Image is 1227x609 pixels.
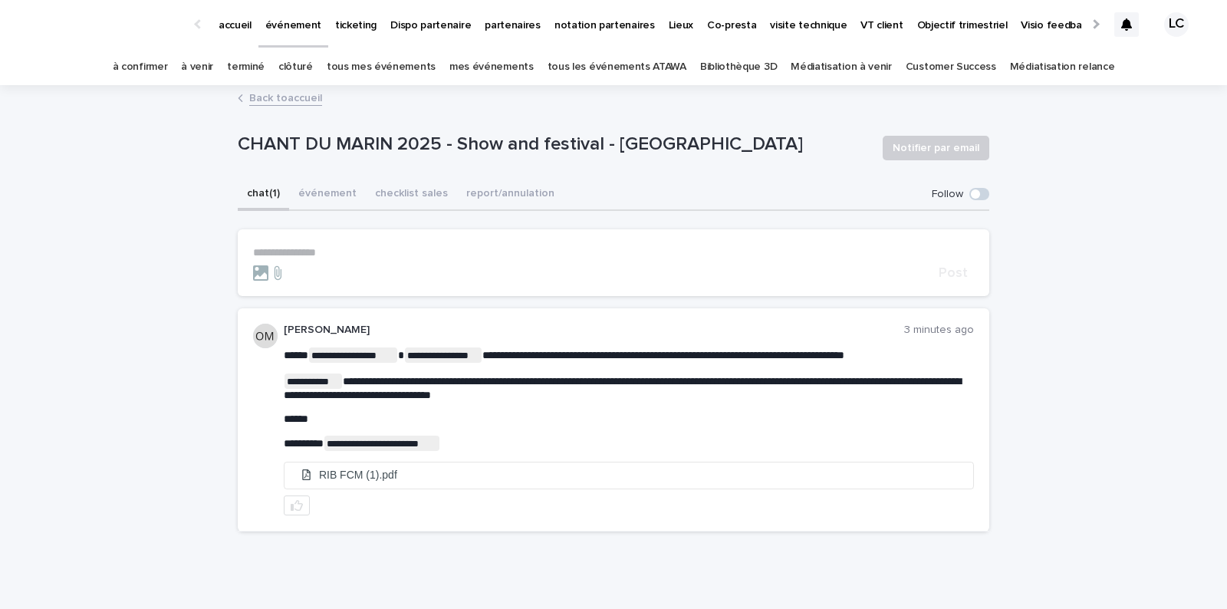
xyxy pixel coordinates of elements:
a: Back toaccueil [249,88,322,106]
a: Bibliothèque 3D [700,49,777,85]
p: 3 minutes ago [904,324,974,337]
span: Post [939,266,968,280]
a: Customer Success [906,49,996,85]
button: checklist sales [366,179,457,211]
a: Médiatisation à venir [791,49,892,85]
span: Notifier par email [893,140,979,156]
a: mes événements [449,49,534,85]
button: Post [933,266,974,280]
a: à confirmer [113,49,168,85]
a: RIB FCM (1).pdf [285,463,973,489]
p: CHANT DU MARIN 2025 - Show and festival - [GEOGRAPHIC_DATA] [238,133,870,156]
div: LC [1164,12,1189,37]
button: Notifier par email [883,136,989,160]
button: report/annulation [457,179,564,211]
p: [PERSON_NAME] [284,324,904,337]
button: événement [289,179,366,211]
a: tous mes événements [327,49,436,85]
a: Médiatisation relance [1010,49,1115,85]
p: Follow [932,188,963,201]
a: à venir [181,49,213,85]
li: RIB FCM (1).pdf [285,463,973,488]
a: tous les événements ATAWA [548,49,686,85]
button: chat (1) [238,179,289,211]
a: terminé [227,49,265,85]
button: like this post [284,495,310,515]
a: clôturé [278,49,313,85]
img: Ls34BcGeRexTGTNfXpUC [31,9,179,40]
